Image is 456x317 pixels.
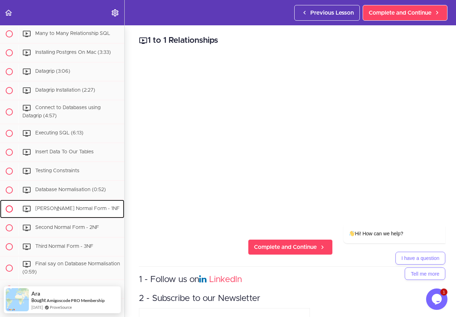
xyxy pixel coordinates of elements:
[254,243,317,251] span: Complete and Continue
[50,304,72,310] a: ProveSource
[294,5,360,21] a: Previous Lesson
[139,35,442,47] h2: 1 to 1 Relationships
[111,9,119,17] svg: Settings Menu
[35,225,99,230] span: Second Normal Form - 2NF
[139,274,442,286] h3: 1 - Follow us on
[426,288,449,310] iframe: chat widget
[248,239,333,255] a: Complete and Continue
[47,298,105,303] a: Amigoscode PRO Membership
[35,187,106,192] span: Database Normalisation (0:52)
[321,159,449,285] iframe: chat widget
[35,168,79,173] span: Testing Constraints
[22,261,120,275] span: Final say on Database Normalisation (0:59)
[35,244,93,249] span: Third Normal Form - 3NF
[35,131,83,136] span: Executing SQL (6:13)
[369,9,431,17] span: Complete and Continue
[35,206,120,211] span: [PERSON_NAME] Normal Form - 1NF
[6,288,29,311] img: provesource social proof notification image
[209,275,242,284] a: LinkedIn
[139,57,442,228] iframe: To enrich screen reader interactions, please activate Accessibility in Grammarly extension settings
[35,69,70,74] span: Datagrip (3:06)
[22,105,100,118] span: Connect to Databases using Datagrip (4:57)
[35,88,95,93] span: Datagrip Installation (2:27)
[310,9,354,17] span: Previous Lesson
[35,31,110,36] span: Many to Many Relationship SQL
[31,297,46,303] span: Bought
[139,293,442,305] h3: 2 - Subscribe to our Newsletter
[363,5,447,21] a: Complete and Continue
[31,304,43,310] span: [DATE]
[35,50,111,55] span: Installing Postgres On Mac (3:33)
[4,9,13,17] svg: Back to course curriculum
[35,149,94,154] span: Insert Data To Our Tables
[31,291,40,297] span: Ara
